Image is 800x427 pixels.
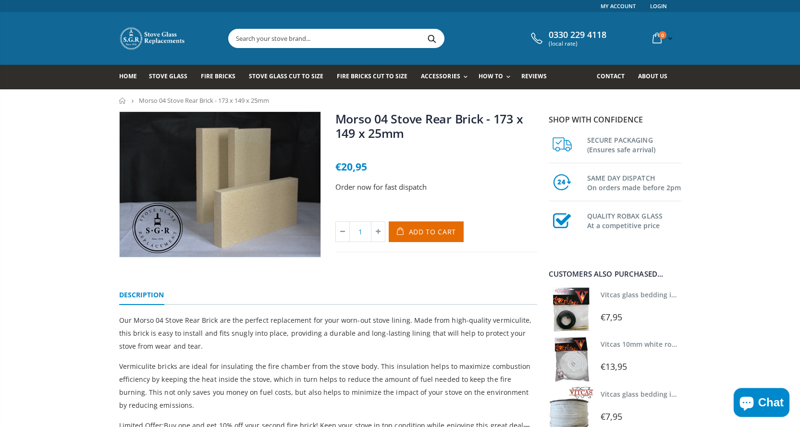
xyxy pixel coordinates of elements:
[421,29,443,48] button: Search
[638,72,667,80] span: About us
[119,98,126,104] a: Home
[249,72,323,80] span: Stove Glass Cut To Size
[638,65,675,89] a: About us
[119,26,186,50] img: Stove Glass Replacement
[139,96,269,105] span: Morso 04 Stove Rear Brick - 173 x 149 x 25mm
[335,110,523,141] a: Morso 04 Stove Rear Brick - 173 x 149 x 25mm
[549,114,681,125] p: Shop with confidence
[201,65,243,89] a: Fire Bricks
[421,65,472,89] a: Accessories
[521,65,554,89] a: Reviews
[601,311,622,323] span: €7,95
[335,160,367,173] span: €20,95
[337,72,407,80] span: Fire Bricks Cut To Size
[120,112,320,257] img: 3_fire_bricks-2-min_63abe40b-5d05-4bcf-b931-e816f9d26aee_800x_crop_center.jpg
[149,65,195,89] a: Stove Glass
[119,65,144,89] a: Home
[587,171,681,193] h3: SAME DAY DISPATCH On orders made before 2pm
[119,314,537,353] p: Our Morso 04 Stove Rear Brick are the perfect replacement for your worn-out stove lining. Made fr...
[549,287,593,332] img: Vitcas stove glass bedding in tape
[587,209,681,231] h3: QUALITY ROBAX GLASS At a competitive price
[409,227,456,236] span: Add to Cart
[731,388,792,419] inbox-online-store-chat: Shopify online store chat
[549,270,681,278] div: Customers also purchased...
[549,40,606,47] span: (local rate)
[649,29,675,48] a: 0
[597,65,632,89] a: Contact
[229,29,552,48] input: Search your stove brand...
[587,134,681,155] h3: SECURE PACKAGING (Ensures safe arrival)
[529,30,606,47] a: 0330 229 4118 (local rate)
[601,290,780,299] a: Vitcas glass bedding in tape - 2mm x 10mm x 2 meters
[389,221,464,242] button: Add to Cart
[549,30,606,40] span: 0330 229 4118
[479,65,515,89] a: How To
[337,65,415,89] a: Fire Bricks Cut To Size
[601,340,789,349] a: Vitcas 10mm white rope kit - includes rope seal and glue!
[521,72,547,80] span: Reviews
[119,360,537,412] p: Vermiculite bricks are ideal for insulating the fire chamber from the stove body. This insulation...
[601,411,622,422] span: €7,95
[249,65,331,89] a: Stove Glass Cut To Size
[119,286,164,305] a: Description
[659,31,666,39] span: 0
[201,72,235,80] span: Fire Bricks
[601,361,628,372] span: €13,95
[119,72,137,80] span: Home
[549,337,593,381] img: Vitcas white rope, glue and gloves kit 10mm
[149,72,187,80] span: Stove Glass
[479,72,503,80] span: How To
[421,72,460,80] span: Accessories
[597,72,625,80] span: Contact
[335,182,537,193] p: Order now for fast dispatch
